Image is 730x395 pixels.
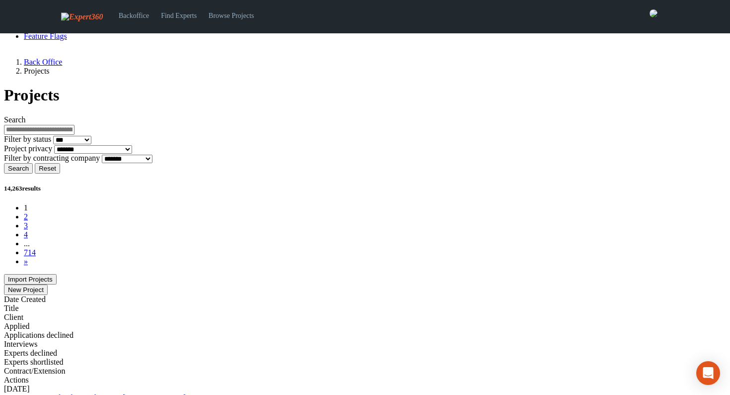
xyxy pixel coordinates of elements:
a: 3 [24,221,28,230]
label: Project privacy [4,144,52,153]
a: 714 [24,248,36,257]
img: 0421c9a1-ac87-4857-a63f-b59ed7722763-normal.jpeg [650,9,657,17]
a: 4 [24,230,28,239]
label: Filter by status [4,135,51,143]
button: Reset [35,163,60,174]
div: Applications declined [4,331,726,340]
a: » [24,257,28,266]
label: Filter by contracting company [4,154,100,162]
a: Feature Flags [24,32,67,40]
span: ... [24,239,30,248]
div: Client [4,313,726,322]
div: Open Intercom Messenger [696,361,720,385]
a: Back Office [24,58,62,66]
div: Date Created [4,295,726,304]
div: Contract/Extension [4,367,726,376]
div: Interviews [4,340,726,349]
div: Experts declined [4,349,726,358]
button: Import Projects [4,274,57,285]
button: Search [4,163,33,174]
img: Expert360 [61,12,103,21]
a: 2 [24,212,28,221]
div: [DATE] [4,385,726,394]
span: results [22,185,40,192]
h5: 14,263 [4,185,726,193]
a: 1 [24,203,28,212]
div: Title [4,304,726,313]
button: New Project [4,285,48,295]
h1: Projects [4,86,726,104]
div: Experts shortlisted [4,358,726,367]
label: Search [4,115,26,124]
span: Actions [4,376,29,384]
div: Applied [4,322,726,331]
li: Projects [24,67,726,76]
